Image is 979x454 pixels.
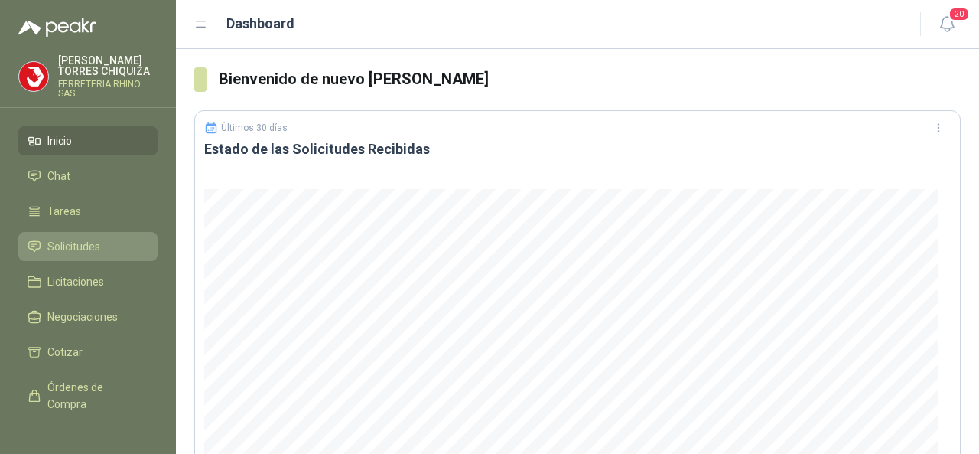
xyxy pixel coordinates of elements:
[47,168,70,185] span: Chat
[221,122,288,133] p: Últimos 30 días
[18,232,158,261] a: Solicitudes
[18,126,158,155] a: Inicio
[47,203,81,220] span: Tareas
[47,309,118,325] span: Negociaciones
[18,267,158,296] a: Licitaciones
[933,11,961,38] button: 20
[47,238,100,255] span: Solicitudes
[18,302,158,332] a: Negociaciones
[47,379,143,413] span: Órdenes de Compra
[18,18,96,37] img: Logo peakr
[18,373,158,419] a: Órdenes de Compra
[204,140,951,158] h3: Estado de las Solicitudes Recibidas
[948,7,970,21] span: 20
[18,162,158,191] a: Chat
[47,273,104,290] span: Licitaciones
[18,197,158,226] a: Tareas
[58,80,158,98] p: FERRETERIA RHINO SAS
[47,132,72,149] span: Inicio
[219,67,961,91] h3: Bienvenido de nuevo [PERSON_NAME]
[58,55,158,77] p: [PERSON_NAME] TORRES CHIQUIZA
[19,62,48,91] img: Company Logo
[47,344,83,361] span: Cotizar
[226,13,294,34] h1: Dashboard
[18,338,158,367] a: Cotizar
